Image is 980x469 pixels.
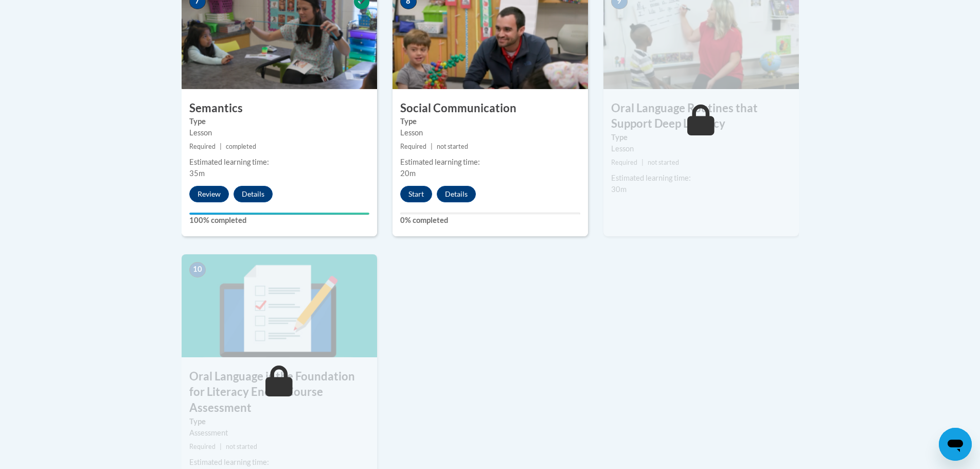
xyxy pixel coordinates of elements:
span: | [431,143,433,150]
div: Lesson [400,127,580,138]
span: Required [611,159,637,166]
h3: Semantics [182,100,377,116]
span: not started [437,143,468,150]
h3: Social Communication [393,100,588,116]
img: Course Image [182,254,377,357]
span: 20m [400,169,416,178]
div: Assessment [189,427,369,439]
h3: Oral Language is the Foundation for Literacy End of Course Assessment [182,369,377,416]
span: 30m [611,185,627,194]
span: Required [400,143,426,150]
span: Required [189,443,216,450]
div: Lesson [189,127,369,138]
span: 10 [189,262,206,277]
span: Required [189,143,216,150]
div: Estimated learning time: [611,172,791,184]
label: Type [189,416,369,427]
div: Estimated learning time: [400,157,580,168]
label: 0% completed [400,215,580,226]
div: Your progress [189,213,369,215]
iframe: Button to launch messaging window [939,428,972,461]
button: Start [400,186,432,202]
span: | [220,143,222,150]
div: Estimated learning time: [189,457,369,468]
span: | [642,159,644,166]
span: completed [226,143,256,150]
div: Lesson [611,143,791,154]
h3: Oral Language Routines that Support Deep Literacy [603,100,799,132]
label: 100% completed [189,215,369,226]
span: 35m [189,169,205,178]
label: Type [400,116,580,127]
button: Details [234,186,273,202]
div: Estimated learning time: [189,157,369,168]
label: Type [611,132,791,143]
span: | [220,443,222,450]
label: Type [189,116,369,127]
span: not started [226,443,257,450]
button: Review [189,186,229,202]
button: Details [437,186,476,202]
span: not started [648,159,679,166]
